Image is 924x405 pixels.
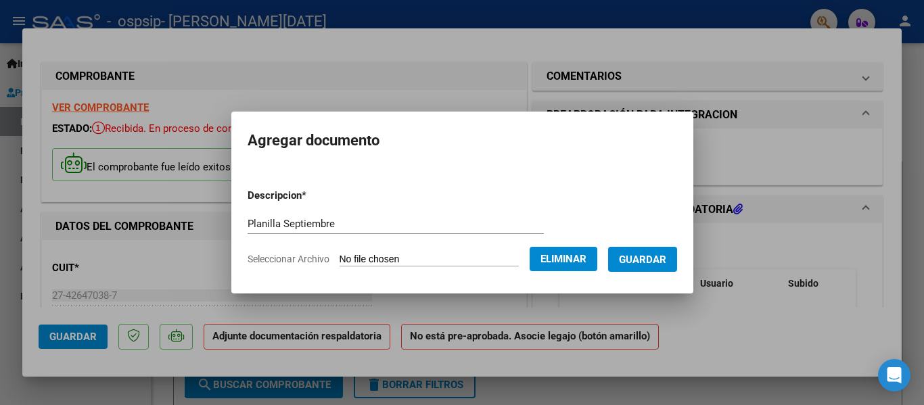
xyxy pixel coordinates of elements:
div: Open Intercom Messenger [878,359,910,391]
p: Descripcion [248,188,377,204]
button: Guardar [608,247,677,272]
span: Eliminar [540,253,586,265]
h2: Agregar documento [248,128,677,153]
span: Guardar [619,254,666,266]
button: Eliminar [530,247,597,271]
span: Seleccionar Archivo [248,254,329,264]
